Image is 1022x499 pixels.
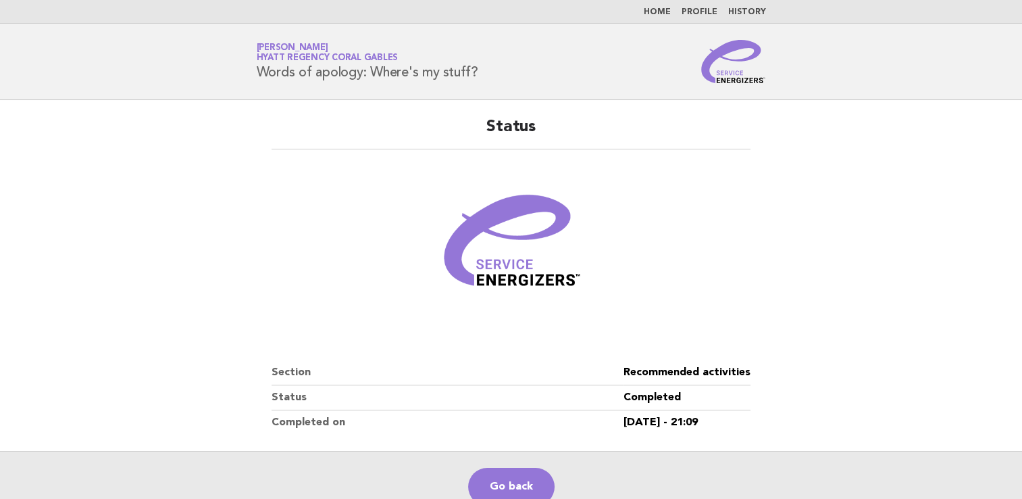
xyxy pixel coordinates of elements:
[682,8,717,16] a: Profile
[728,8,766,16] a: History
[257,44,478,79] h1: Words of apology: Where's my stuff?
[257,43,399,62] a: [PERSON_NAME]Hyatt Regency Coral Gables
[430,166,592,328] img: Verified
[644,8,671,16] a: Home
[701,40,766,83] img: Service Energizers
[272,410,623,435] dt: Completed on
[272,385,623,410] dt: Status
[623,410,750,435] dd: [DATE] - 21:09
[257,54,399,63] span: Hyatt Regency Coral Gables
[272,360,623,385] dt: Section
[623,385,750,410] dd: Completed
[272,116,750,149] h2: Status
[623,360,750,385] dd: Recommended activities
